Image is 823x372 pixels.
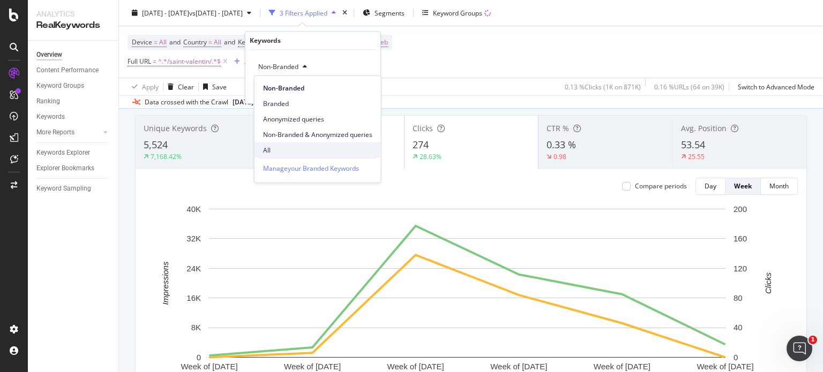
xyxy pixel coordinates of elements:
[36,65,99,76] div: Content Performance
[128,4,256,21] button: [DATE] - [DATE]vs[DATE] - [DATE]
[553,152,566,161] div: 0.98
[183,37,207,47] span: Country
[36,9,110,19] div: Analytics
[263,145,372,155] span: All
[36,147,90,158] div: Keywords Explorer
[36,183,91,194] div: Keyword Sampling
[358,4,409,21] button: Segments
[734,323,743,332] text: 40
[181,362,237,371] text: Week of [DATE]
[199,78,227,95] button: Save
[169,37,181,47] span: and
[418,4,495,21] button: Keyword Groups
[688,152,705,161] div: 25.55
[734,293,743,302] text: 80
[280,8,327,17] div: 3 Filters Applied
[787,336,812,361] iframe: Intercom live chat
[36,80,111,92] a: Keyword Groups
[734,181,752,191] div: Week
[132,37,152,47] span: Device
[142,82,159,91] div: Apply
[413,123,433,133] span: Clicks
[153,57,156,66] span: =
[186,293,201,302] text: 16K
[375,8,405,17] span: Segments
[144,123,207,133] span: Unique Keywords
[36,96,111,107] a: Ranking
[163,78,194,95] button: Clear
[738,82,814,91] div: Switch to Advanced Mode
[36,19,110,32] div: RealKeywords
[36,96,60,107] div: Ranking
[413,138,429,151] span: 274
[265,4,340,21] button: 3 Filters Applied
[250,85,283,95] button: Cancel
[145,97,228,107] div: Data crossed with the Crawl
[214,35,221,50] span: All
[284,362,341,371] text: Week of [DATE]
[681,123,727,133] span: Avg. Position
[263,163,359,174] div: Manage your Branded Keywords
[734,234,747,243] text: 160
[224,37,235,47] span: and
[189,8,243,17] span: vs [DATE] - [DATE]
[761,178,798,195] button: Month
[695,178,725,195] button: Day
[420,152,442,161] div: 28.63%
[36,163,94,174] div: Explorer Bookmarks
[263,163,359,174] a: Manageyour Branded Keywords
[681,138,705,151] span: 53.54
[36,127,100,138] a: More Reports
[36,111,111,123] a: Keywords
[36,147,111,158] a: Keywords Explorer
[230,55,273,68] button: Add Filter
[128,78,159,95] button: Apply
[197,353,201,362] text: 0
[263,130,372,139] span: Non-Branded & Anonymized queries
[142,8,189,17] span: [DATE] - [DATE]
[375,35,388,50] span: Web
[159,35,167,50] span: All
[178,82,194,91] div: Clear
[809,336,817,344] span: 1
[36,163,111,174] a: Explorer Bookmarks
[263,83,372,93] span: Non-Branded
[36,111,65,123] div: Keywords
[594,362,650,371] text: Week of [DATE]
[725,178,761,195] button: Week
[212,82,227,91] div: Save
[433,8,482,17] div: Keyword Groups
[547,123,569,133] span: CTR %
[161,261,170,305] text: Impressions
[238,37,267,47] span: Keywords
[36,183,111,194] a: Keyword Sampling
[764,272,773,293] text: Clicks
[36,49,62,60] div: Overview
[128,57,151,66] span: Full URL
[734,353,738,362] text: 0
[565,82,641,91] div: 0.13 % Clicks ( 1K on 871K )
[635,181,687,191] div: Compare periods
[36,80,84,92] div: Keyword Groups
[208,37,212,47] span: =
[36,65,111,76] a: Content Performance
[36,127,74,138] div: More Reports
[158,54,221,69] span: ^.*/saint-valentin/.*$
[186,264,201,273] text: 24K
[191,323,201,332] text: 8K
[769,181,789,191] div: Month
[186,234,201,243] text: 32K
[654,82,724,91] div: 0.16 % URLs ( 64 on 39K )
[186,204,201,214] text: 40K
[228,96,266,109] button: [DATE]
[154,37,158,47] span: =
[697,362,753,371] text: Week of [DATE]
[144,138,168,151] span: 5,524
[340,7,349,18] div: times
[734,264,747,273] text: 120
[250,36,281,45] div: Keywords
[734,204,747,214] text: 200
[233,97,253,107] span: 2025 Jan. 26th
[734,78,814,95] button: Switch to Advanced Mode
[387,362,444,371] text: Week of [DATE]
